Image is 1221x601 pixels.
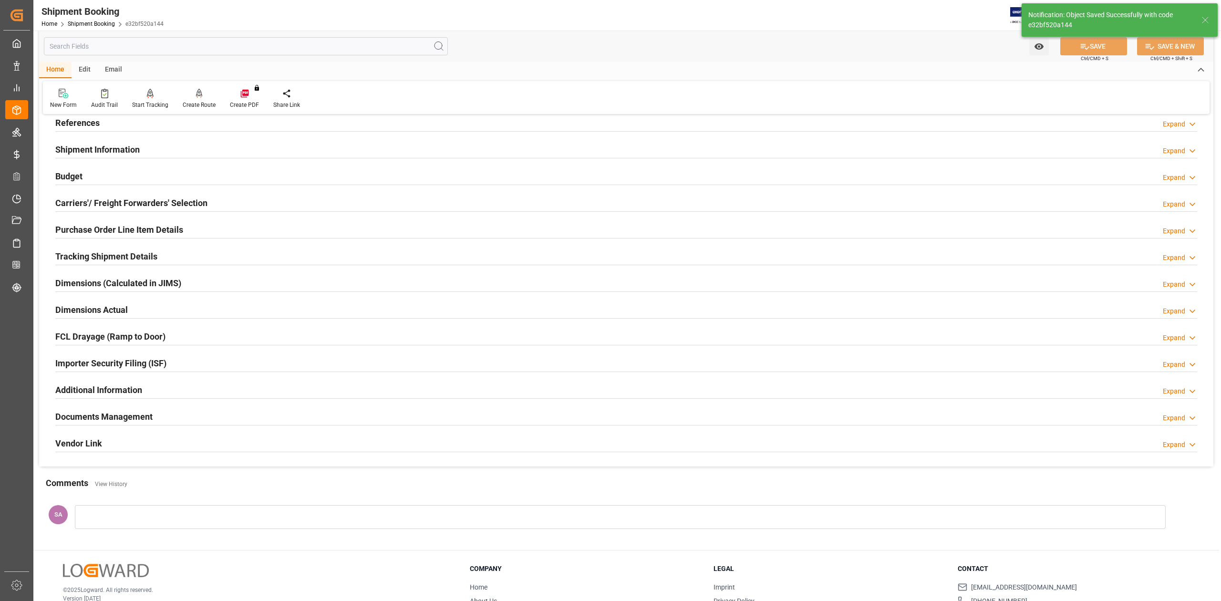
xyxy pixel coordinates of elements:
[72,62,98,78] div: Edit
[470,564,702,574] h3: Company
[55,410,153,423] h2: Documents Management
[714,583,735,591] a: Imprint
[714,564,945,574] h3: Legal
[1163,173,1185,183] div: Expand
[183,101,216,109] div: Create Route
[1150,55,1192,62] span: Ctrl/CMD + Shift + S
[1010,7,1043,24] img: Exertis%20JAM%20-%20Email%20Logo.jpg_1722504956.jpg
[1163,280,1185,290] div: Expand
[273,101,300,109] div: Share Link
[1163,360,1185,370] div: Expand
[54,511,62,518] span: SA
[1028,10,1192,30] div: Notification: Object Saved Successfully with code e32bf520a144
[1163,146,1185,156] div: Expand
[132,101,168,109] div: Start Tracking
[91,101,118,109] div: Audit Trail
[95,481,127,487] a: View History
[55,357,166,370] h2: Importer Security Filing (ISF)
[63,586,446,594] p: © 2025 Logward. All rights reserved.
[470,583,487,591] a: Home
[1163,226,1185,236] div: Expand
[50,101,77,109] div: New Form
[44,37,448,55] input: Search Fields
[55,143,140,156] h2: Shipment Information
[55,250,157,263] h2: Tracking Shipment Details
[55,197,207,209] h2: Carriers'/ Freight Forwarders' Selection
[1163,119,1185,129] div: Expand
[63,564,149,578] img: Logward Logo
[41,21,57,27] a: Home
[1163,440,1185,450] div: Expand
[55,116,100,129] h2: References
[98,62,129,78] div: Email
[55,437,102,450] h2: Vendor Link
[55,170,83,183] h2: Budget
[1029,37,1049,55] button: open menu
[41,4,164,19] div: Shipment Booking
[68,21,115,27] a: Shipment Booking
[55,330,166,343] h2: FCL Drayage (Ramp to Door)
[55,223,183,236] h2: Purchase Order Line Item Details
[1163,386,1185,396] div: Expand
[1163,253,1185,263] div: Expand
[1163,306,1185,316] div: Expand
[1163,199,1185,209] div: Expand
[1060,37,1127,55] button: SAVE
[1163,333,1185,343] div: Expand
[1137,37,1204,55] button: SAVE & NEW
[55,277,181,290] h2: Dimensions (Calculated in JIMS)
[46,477,88,489] h2: Comments
[971,582,1077,592] span: [EMAIL_ADDRESS][DOMAIN_NAME]
[39,62,72,78] div: Home
[55,383,142,396] h2: Additional Information
[1081,55,1108,62] span: Ctrl/CMD + S
[1163,413,1185,423] div: Expand
[958,564,1190,574] h3: Contact
[55,303,128,316] h2: Dimensions Actual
